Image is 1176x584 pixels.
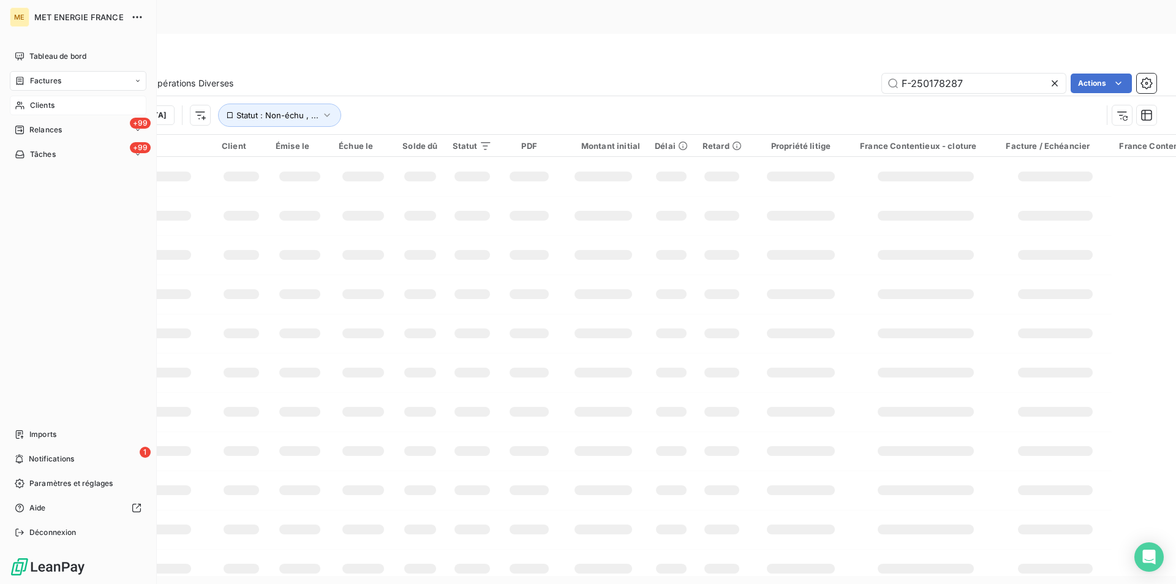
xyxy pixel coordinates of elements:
span: Aide [29,502,46,514]
span: Déconnexion [29,527,77,538]
span: Tableau de bord [29,51,86,62]
div: Facture / Echéancier [1006,141,1104,151]
div: Client [222,141,261,151]
div: Délai [655,141,688,151]
span: +99 [130,118,151,129]
img: Logo LeanPay [10,557,86,577]
a: Aide [10,498,146,518]
span: Factures [30,75,61,86]
span: Tâches [30,149,56,160]
div: Open Intercom Messenger [1134,542,1164,572]
span: Notifications [29,453,74,465]
span: Relances [29,124,62,135]
span: Imports [29,429,56,440]
div: Émise le [276,141,324,151]
div: Propriété litige [756,141,845,151]
div: Montant initial [567,141,640,151]
span: Clients [30,100,55,111]
button: Actions [1071,74,1132,93]
span: Opérations Diverses [151,77,233,89]
span: Paramètres et réglages [29,478,113,489]
div: PDF [507,141,551,151]
div: Solde dû [402,141,437,151]
input: Rechercher [882,74,1066,93]
div: Retard [703,141,742,151]
div: Échue le [339,141,388,151]
span: +99 [130,142,151,153]
span: 1 [140,447,151,458]
div: Statut [453,141,492,151]
div: France Contentieux - cloture [860,141,991,151]
button: Statut : Non-échu , ... [218,104,341,127]
span: Statut : Non-échu , ... [236,110,318,120]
